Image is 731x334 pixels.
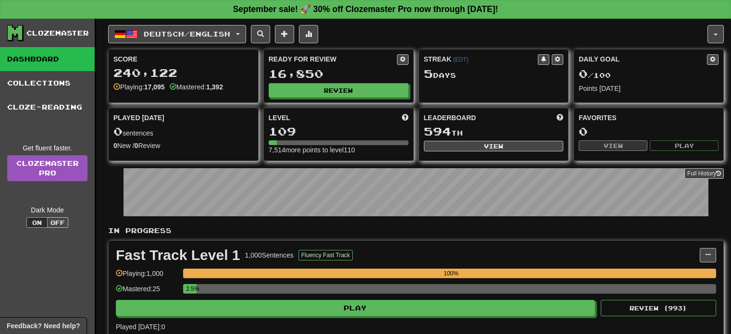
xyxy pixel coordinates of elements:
[424,124,451,138] span: 594
[26,28,89,38] div: Clozemaster
[113,113,164,123] span: Played [DATE]
[557,113,563,123] span: This week in points, UTC
[135,142,138,149] strong: 0
[579,113,719,123] div: Favorites
[579,67,588,80] span: 0
[113,54,253,64] div: Score
[113,67,253,79] div: 240,122
[269,145,409,155] div: 7,514 more points to level 110
[269,125,409,137] div: 109
[299,25,318,43] button: More stats
[269,54,397,64] div: Ready for Review
[116,269,178,285] div: Playing: 1,000
[116,248,240,262] div: Fast Track Level 1
[269,83,409,98] button: Review
[245,250,294,260] div: 1,000 Sentences
[116,284,178,300] div: Mastered: 25
[186,269,716,278] div: 100%
[650,140,719,151] button: Play
[579,54,707,65] div: Daily Goal
[116,300,595,316] button: Play
[579,140,647,151] button: View
[7,155,87,181] a: ClozemasterPro
[233,4,498,14] strong: September sale! 🚀 30% off Clozemaster Pro now through [DATE]!
[7,321,80,331] span: Open feedback widget
[7,143,87,153] div: Get fluent faster.
[424,141,564,151] button: View
[113,141,253,150] div: New / Review
[424,125,564,138] div: th
[47,217,68,228] button: Off
[579,125,719,137] div: 0
[579,71,611,79] span: / 100
[424,67,433,80] span: 5
[108,25,246,43] button: Deutsch/English
[206,83,223,91] strong: 1,392
[424,68,564,80] div: Day s
[170,82,223,92] div: Mastered:
[113,142,117,149] strong: 0
[108,226,724,235] p: In Progress
[579,84,719,93] div: Points [DATE]
[601,300,716,316] button: Review (993)
[269,113,290,123] span: Level
[116,323,165,331] span: Played [DATE]: 0
[113,82,165,92] div: Playing:
[275,25,294,43] button: Add sentence to collection
[113,124,123,138] span: 0
[269,68,409,80] div: 16,850
[7,205,87,215] div: Dark Mode
[298,250,353,260] button: Fluency Fast Track
[453,56,469,63] a: (EDT)
[26,217,48,228] button: On
[113,125,253,138] div: sentences
[186,284,196,294] div: 2.5%
[424,113,476,123] span: Leaderboard
[424,54,538,64] div: Streak
[144,30,230,38] span: Deutsch / English
[684,168,724,179] button: Full History
[144,83,165,91] strong: 17,095
[251,25,270,43] button: Search sentences
[402,113,409,123] span: Score more points to level up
